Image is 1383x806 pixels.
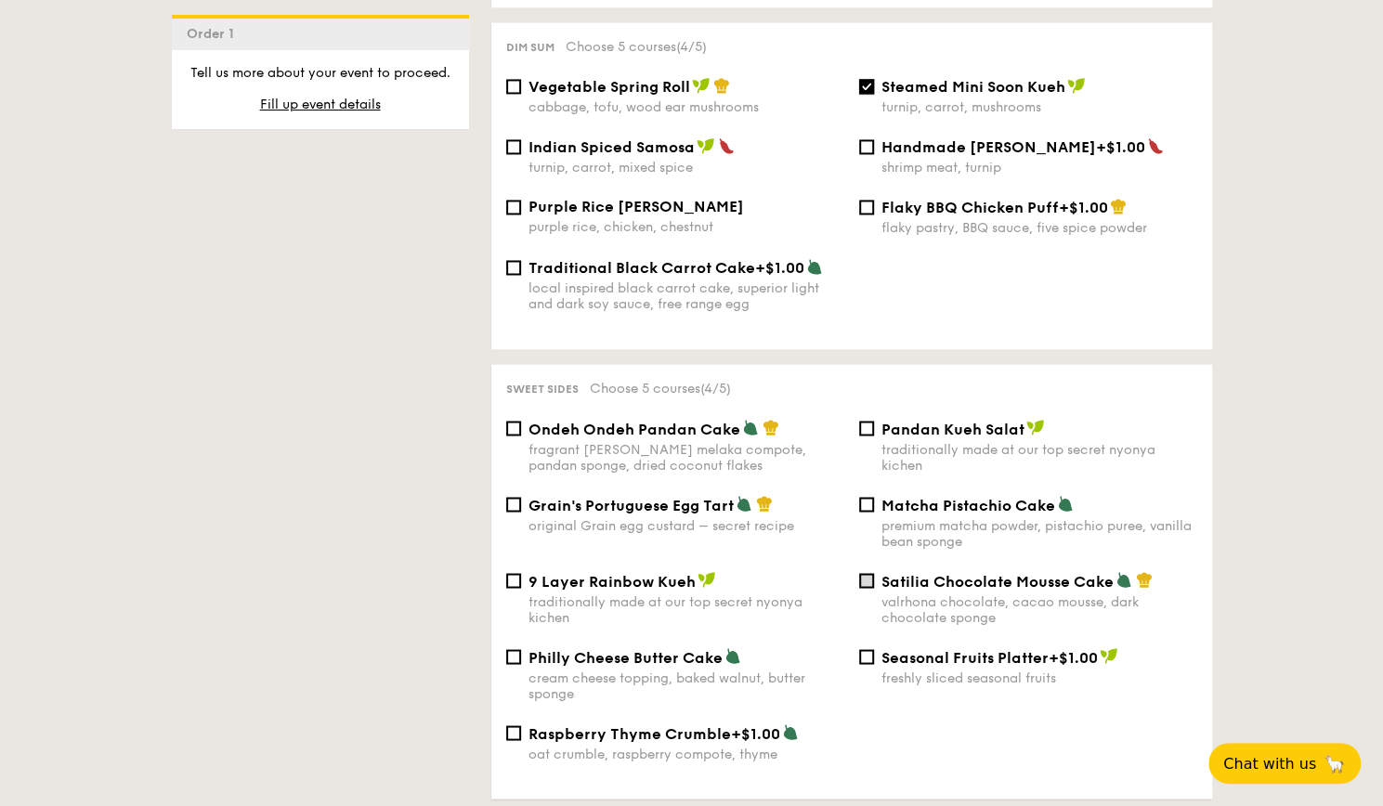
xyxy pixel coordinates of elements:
input: Matcha Pistachio Cakepremium matcha powder, pistachio puree, vanilla bean sponge [859,497,874,512]
span: (4/5) [700,381,731,396]
span: Ondeh Ondeh Pandan Cake [528,420,740,437]
span: (4/5) [676,39,707,55]
span: +$1.00 [1049,648,1098,666]
div: local inspired black carrot cake, superior light and dark soy sauce, free range egg [528,280,844,312]
span: Order 1 [187,26,241,42]
span: +$1.00 [755,259,804,277]
img: icon-vegan.f8ff3823.svg [697,137,715,154]
span: Indian Spiced Samosa [528,138,695,156]
input: Raspberry Thyme Crumble+$1.00oat crumble, raspberry compote, thyme [506,725,521,740]
span: Grain's Portuguese Egg Tart [528,496,734,513]
img: icon-vegetarian.fe4039eb.svg [742,419,759,435]
div: freshly sliced seasonal fruits [881,669,1197,685]
input: Traditional Black Carrot Cake+$1.00local inspired black carrot cake, superior light and dark soy ... [506,260,521,275]
div: purple rice, chicken, chestnut [528,219,844,235]
input: Satilia Chocolate Mousse Cakevalrhona chocolate, cacao mousse, dark chocolate sponge [859,573,874,588]
img: icon-spicy.37a8142b.svg [718,137,735,154]
div: traditionally made at our top secret nyonya kichen [528,593,844,625]
img: icon-chef-hat.a58ddaea.svg [713,77,730,94]
div: fragrant [PERSON_NAME] melaka compote, pandan sponge, dried coconut flakes [528,441,844,473]
span: Purple Rice [PERSON_NAME] [528,198,744,215]
input: Vegetable Spring Rollcabbage, tofu, wood ear mushrooms [506,79,521,94]
span: Dim sum [506,41,555,54]
div: cream cheese topping, baked walnut, butter sponge [528,669,844,701]
input: Purple Rice [PERSON_NAME]purple rice, chicken, chestnut [506,200,521,214]
span: Choose 5 courses [566,39,707,55]
div: flaky pastry, BBQ sauce, five spice powder [881,220,1197,236]
span: Choose 5 courses [590,381,731,396]
span: Sweet sides [506,383,579,396]
img: icon-vegan.f8ff3823.svg [1067,77,1086,94]
span: Seasonal Fruits Platter [881,648,1049,666]
p: Tell us more about your event to proceed. [187,64,454,83]
div: shrimp meat, turnip [881,160,1197,175]
img: icon-chef-hat.a58ddaea.svg [1110,198,1127,214]
img: icon-vegan.f8ff3823.svg [1026,419,1045,435]
span: Raspberry Thyme Crumble [528,724,731,742]
span: Matcha Pistachio Cake [881,496,1055,513]
span: Satilia Chocolate Mousse Cake [881,572,1114,590]
input: Philly Cheese Butter Cakecream cheese topping, baked walnut, butter sponge [506,649,521,664]
span: Handmade [PERSON_NAME] [881,138,1096,156]
img: icon-chef-hat.a58ddaea.svg [1136,571,1153,588]
img: icon-vegetarian.fe4039eb.svg [724,647,741,664]
img: icon-spicy.37a8142b.svg [1147,137,1164,154]
input: 9 Layer Rainbow Kuehtraditionally made at our top secret nyonya kichen [506,573,521,588]
div: turnip, carrot, mushrooms [881,99,1197,115]
img: icon-vegetarian.fe4039eb.svg [1116,571,1132,588]
input: Pandan Kueh Salattraditionally made at our top secret nyonya kichen [859,421,874,435]
span: Philly Cheese Butter Cake [528,648,723,666]
span: Fill up event details [260,97,381,112]
div: cabbage, tofu, wood ear mushrooms [528,99,844,115]
button: Chat with us🦙 [1208,743,1361,784]
img: icon-vegan.f8ff3823.svg [698,571,716,588]
img: icon-chef-hat.a58ddaea.svg [756,495,773,512]
span: Pandan Kueh Salat [881,420,1024,437]
div: premium matcha powder, pistachio puree, vanilla bean sponge [881,517,1197,549]
span: Flaky BBQ Chicken Puff [881,199,1059,216]
input: Flaky BBQ Chicken Puff+$1.00flaky pastry, BBQ sauce, five spice powder [859,200,874,214]
img: icon-vegetarian.fe4039eb.svg [806,258,823,275]
span: +$1.00 [1059,199,1108,216]
span: Traditional Black Carrot Cake [528,259,755,277]
span: Steamed Mini Soon Kueh [881,78,1065,96]
div: valrhona chocolate, cacao mousse, dark chocolate sponge [881,593,1197,625]
span: +$1.00 [731,724,780,742]
img: icon-vegetarian.fe4039eb.svg [1057,495,1074,512]
input: Handmade [PERSON_NAME]+$1.00shrimp meat, turnip [859,139,874,154]
input: Grain's Portuguese Egg Tartoriginal Grain egg custard – secret recipe [506,497,521,512]
input: Indian Spiced Samosaturnip, carrot, mixed spice [506,139,521,154]
img: icon-vegan.f8ff3823.svg [692,77,711,94]
span: Vegetable Spring Roll [528,78,690,96]
span: 🦙 [1324,753,1346,774]
span: +$1.00 [1096,138,1145,156]
div: oat crumble, raspberry compote, thyme [528,746,844,761]
div: traditionally made at our top secret nyonya kichen [881,441,1197,473]
span: Chat with us [1223,755,1316,773]
img: icon-chef-hat.a58ddaea.svg [763,419,779,435]
input: Seasonal Fruits Platter+$1.00freshly sliced seasonal fruits [859,649,874,664]
div: turnip, carrot, mixed spice [528,160,844,175]
img: icon-vegetarian.fe4039eb.svg [782,723,799,740]
img: icon-vegan.f8ff3823.svg [1100,647,1118,664]
div: original Grain egg custard – secret recipe [528,517,844,533]
input: Ondeh Ondeh Pandan Cakefragrant [PERSON_NAME] melaka compote, pandan sponge, dried coconut flakes [506,421,521,435]
img: icon-vegetarian.fe4039eb.svg [736,495,752,512]
input: Steamed Mini Soon Kuehturnip, carrot, mushrooms [859,79,874,94]
span: 9 Layer Rainbow Kueh [528,572,696,590]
